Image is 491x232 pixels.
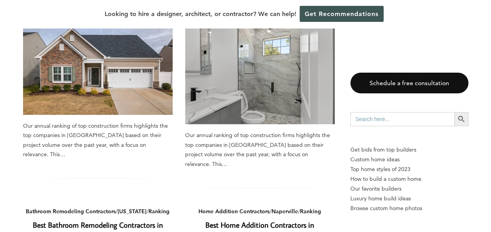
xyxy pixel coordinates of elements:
[350,174,468,184] a: How to build a custom home
[300,6,384,22] a: Get Recommendations
[350,112,454,126] input: Search here...
[23,121,173,159] div: Our annual ranking of top construction firms highlights the top companies in [GEOGRAPHIC_DATA] ba...
[23,9,173,115] a: Best Garage Builders in [GEOGRAPHIC_DATA] (2024)
[185,207,335,216] div: / /
[350,73,468,93] a: Schedule a free consultation
[350,164,468,174] a: Top home styles of 2023
[118,208,146,215] a: [US_STATE]
[300,208,321,215] a: Ranking
[457,115,466,123] svg: Search
[148,208,170,215] a: Ranking
[350,155,468,164] a: Custom home ideas
[23,207,173,216] div: / /
[185,130,335,169] div: Our annual ranking of top construction firms highlights the top companies in [GEOGRAPHIC_DATA] ba...
[350,145,468,155] p: Get bids from top builders
[198,208,270,215] a: Home Addition Contractors
[271,208,298,215] a: Naperville
[26,208,116,215] a: Bathroom Remodeling Contractors
[185,18,335,124] a: Best Bathroom Remodeling Contractors in [GEOGRAPHIC_DATA] (2024)
[341,176,482,223] iframe: Drift Widget Chat Controller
